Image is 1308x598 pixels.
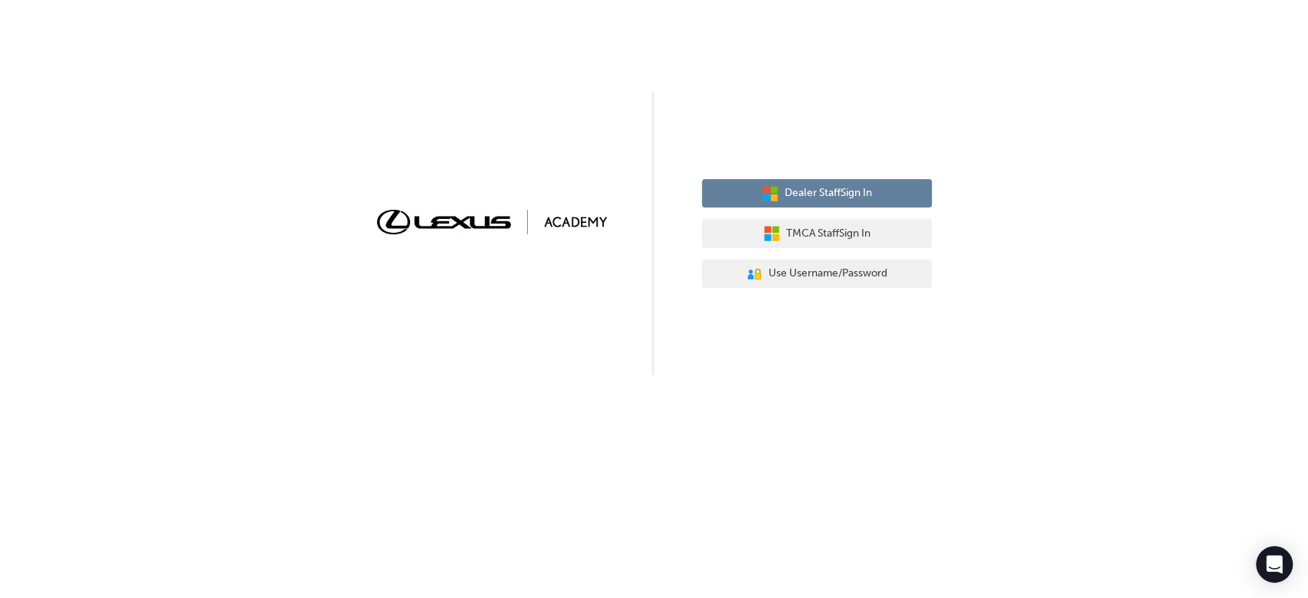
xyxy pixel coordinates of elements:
button: TMCA StaffSign In [702,219,932,248]
div: Open Intercom Messenger [1256,546,1293,583]
button: Dealer StaffSign In [702,179,932,208]
span: Use Username/Password [769,265,887,283]
span: TMCA Staff Sign In [786,225,870,243]
img: Trak [377,210,607,234]
button: Use Username/Password [702,260,932,289]
span: Dealer Staff Sign In [785,185,872,202]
